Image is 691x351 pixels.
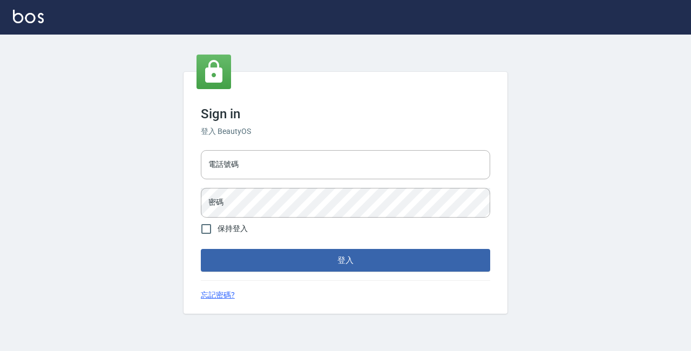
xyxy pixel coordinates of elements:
[218,223,248,234] span: 保持登入
[201,289,235,301] a: 忘記密碼?
[201,106,490,122] h3: Sign in
[201,249,490,272] button: 登入
[13,10,44,23] img: Logo
[201,126,490,137] h6: 登入 BeautyOS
